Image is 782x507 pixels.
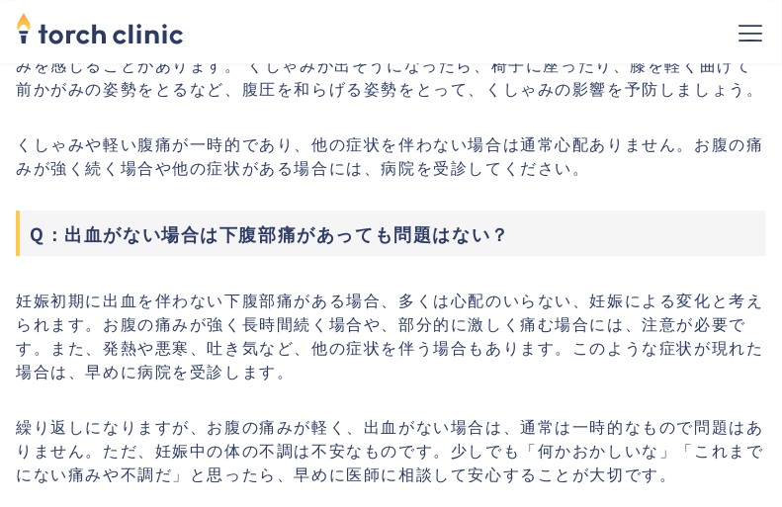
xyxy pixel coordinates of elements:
[16,131,766,179] p: くしゃみや軽い腹痛が一時的であり、他の症状を伴わない場合は通常心配ありません。お腹の痛みが強く続く場合や他の症状がある場合には、病院を受診してください。
[16,29,766,100] p: くしゃみをすると瞬間的に腹圧がかかり、子宮を支える靭帯が引っ張られることで、下腹部に痛みを感じることがあります。 ​くしゃみが出そうになったら、椅子に座ったり、膝を軽く曲げて前かがみの姿勢をとる...
[16,414,766,485] p: 繰り返しになりますが、お腹の痛みが軽く、出血がない場合は、通常は一時的なもので問題はありません。ただ、妊娠中の体の不調は不安なものです。少しでも「何かおかしいな」「これまでにない痛みや不調だ」と...
[16,14,184,49] a: home
[16,211,766,256] h3: Q：出血がない場合は下腹部痛があっても問題はない？
[16,6,184,49] img: torch clinic
[16,288,766,382] p: 妊娠初期に出血を伴わない下腹部痛がある場合、多くは心配のいらない、妊娠による変化と考えられます。お腹の痛みが強く長時間続く場合や、部分的に激しく痛む場合には、注意が必要です。また、発熱や悪寒、吐...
